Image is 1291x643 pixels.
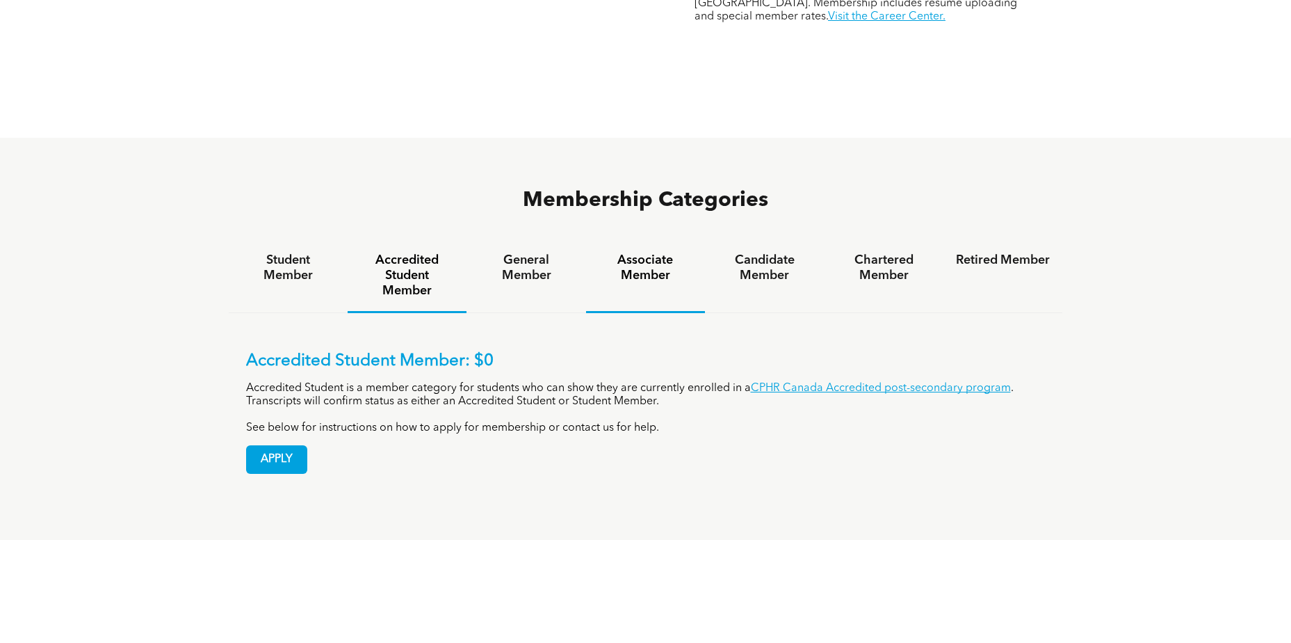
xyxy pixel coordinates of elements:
p: Accredited Student is a member category for students who can show they are currently enrolled in ... [246,382,1046,408]
p: See below for instructions on how to apply for membership or contact us for help. [246,422,1046,435]
a: Visit the Career Center. [828,11,945,22]
h4: Candidate Member [717,253,811,283]
h4: Associate Member [599,253,692,283]
p: Accredited Student Member: $0 [246,351,1046,372]
h4: Accredited Student Member [360,253,454,299]
a: CPHR Canada Accredited post-secondary program [751,383,1011,394]
h4: Chartered Member [837,253,931,283]
span: Membership Categories [523,190,768,211]
h4: Retired Member [956,253,1050,268]
h4: General Member [479,253,573,283]
h4: Student Member [241,253,335,283]
span: APPLY [247,446,307,473]
a: APPLY [246,445,307,474]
